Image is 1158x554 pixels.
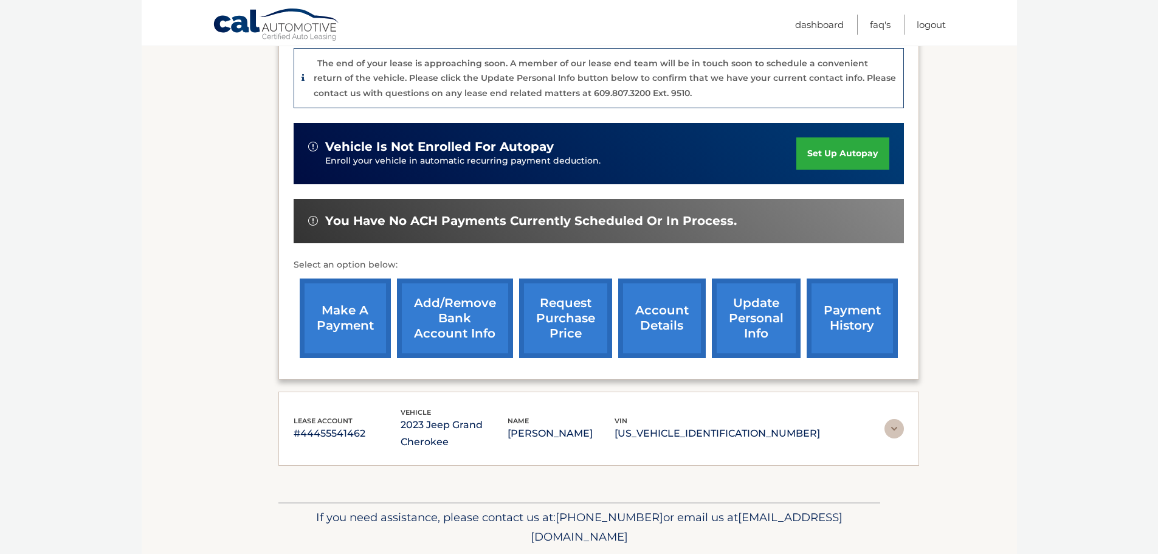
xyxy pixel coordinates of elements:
[314,58,896,99] p: The end of your lease is approaching soon. A member of our lease end team will be in touch soon t...
[712,279,801,358] a: update personal info
[325,213,737,229] span: You have no ACH payments currently scheduled or in process.
[294,258,904,272] p: Select an option below:
[556,510,663,524] span: [PHONE_NUMBER]
[508,425,615,442] p: [PERSON_NAME]
[308,142,318,151] img: alert-white.svg
[401,408,431,417] span: vehicle
[308,216,318,226] img: alert-white.svg
[807,279,898,358] a: payment history
[795,15,844,35] a: Dashboard
[325,139,554,154] span: vehicle is not enrolled for autopay
[300,279,391,358] a: make a payment
[294,417,353,425] span: lease account
[325,154,797,168] p: Enroll your vehicle in automatic recurring payment deduction.
[519,279,612,358] a: request purchase price
[213,8,340,43] a: Cal Automotive
[615,417,627,425] span: vin
[286,508,872,547] p: If you need assistance, please contact us at: or email us at
[618,279,706,358] a: account details
[397,279,513,358] a: Add/Remove bank account info
[531,510,843,544] span: [EMAIL_ADDRESS][DOMAIN_NAME]
[796,137,889,170] a: set up autopay
[508,417,529,425] span: name
[615,425,820,442] p: [US_VEHICLE_IDENTIFICATION_NUMBER]
[401,417,508,451] p: 2023 Jeep Grand Cherokee
[917,15,946,35] a: Logout
[294,425,401,442] p: #44455541462
[870,15,891,35] a: FAQ's
[884,419,904,438] img: accordion-rest.svg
